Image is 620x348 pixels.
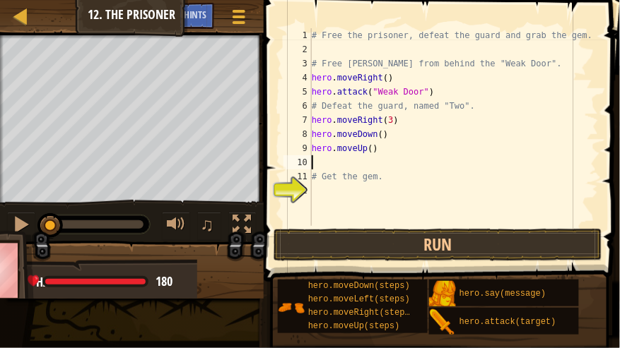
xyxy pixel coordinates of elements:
[283,155,312,169] div: 10
[156,272,172,290] span: 180
[283,28,312,42] div: 1
[283,42,312,56] div: 2
[36,273,183,292] div: Hattori
[308,281,410,291] span: hero.moveDown(steps)
[283,85,312,99] div: 5
[184,8,207,21] span: Hints
[308,308,415,318] span: hero.moveRight(steps)
[274,229,603,261] button: Run
[460,317,556,327] span: hero.attack(target)
[283,113,312,127] div: 7
[429,309,456,336] img: portrait.png
[221,3,257,36] button: Show game menu
[278,294,305,321] img: portrait.png
[283,169,312,184] div: 11
[283,71,312,85] div: 4
[162,212,190,241] button: Adjust volume
[460,289,546,299] span: hero.say(message)
[28,275,172,288] div: health: 180 / 180
[308,321,400,331] span: hero.moveUp(steps)
[283,99,312,113] div: 6
[197,212,221,241] button: ♫
[7,212,35,241] button: Ctrl + P: Pause
[283,184,312,198] div: 12
[429,281,456,308] img: portrait.png
[228,212,257,241] button: Toggle fullscreen
[283,127,312,141] div: 8
[308,294,410,304] span: hero.moveLeft(steps)
[283,141,312,155] div: 9
[283,56,312,71] div: 3
[200,214,214,235] span: ♫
